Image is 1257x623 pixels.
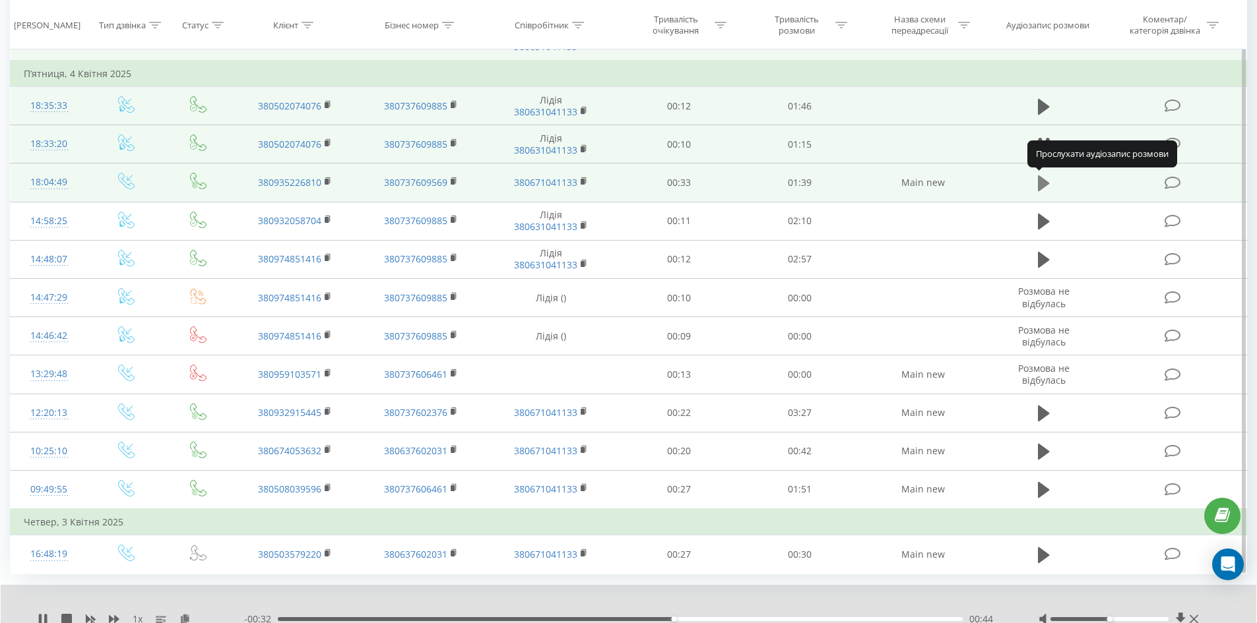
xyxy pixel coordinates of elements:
div: Співробітник [515,19,569,30]
div: Статус [182,19,209,30]
td: 00:22 [619,394,740,432]
td: 00:00 [740,355,860,394]
a: 380502074076 [258,138,321,150]
a: 380737609885 [384,252,447,265]
td: 01:15 [740,125,860,163]
div: Тривалість розмови [761,14,832,36]
a: 380671041133 [514,406,577,419]
a: 380974851416 [258,252,321,265]
div: 18:04:49 [24,169,75,195]
div: Тривалість очікування [641,14,711,36]
div: 14:47:29 [24,285,75,311]
div: Тип дзвінка [99,19,146,30]
a: 380637602031 [384,444,447,457]
a: 380935226810 [258,176,321,189]
td: Лідія [484,202,619,240]
a: 380631041133 [514,258,577,271]
td: Main new [860,432,985,470]
td: Main new [860,355,985,394]
a: 380503579220 [258,548,321,560]
td: 00:33 [619,163,740,202]
a: 380671041133 [514,176,577,189]
td: 03:27 [740,394,860,432]
div: Коментар/категорія дзвінка [1126,14,1204,36]
div: 18:33:20 [24,131,75,157]
div: 14:46:42 [24,323,75,349]
td: 00:27 [619,535,740,574]
td: 01:39 [740,163,860,202]
div: 14:48:07 [24,247,75,272]
td: Лідія () [484,279,619,317]
a: 380737609569 [384,176,447,189]
a: 380637602031 [384,548,447,560]
td: 00:42 [740,432,860,470]
a: 380737609885 [384,330,447,342]
td: Лідія [484,125,619,163]
a: 380932058704 [258,214,321,227]
a: 380737606461 [384,368,447,380]
td: 00:27 [619,470,740,509]
div: Open Intercom Messenger [1212,549,1244,580]
a: 380737602376 [384,406,447,419]
td: 00:00 [740,317,860,355]
td: 00:13 [619,355,740,394]
td: 00:11 [619,202,740,240]
td: 00:00 [740,279,860,317]
a: 380932915445 [258,406,321,419]
td: Четвер, 3 Квітня 2025 [11,509,1247,535]
a: 380974851416 [258,291,321,304]
a: 380502074076 [258,100,321,112]
td: Лідія [484,240,619,278]
td: Лідія () [484,317,619,355]
div: [PERSON_NAME] [14,19,81,30]
a: 380631041133 [514,220,577,233]
td: 00:12 [619,87,740,125]
a: 380737609885 [384,291,447,304]
a: 380737606461 [384,483,447,495]
a: 380671041133 [514,483,577,495]
td: П’ятниця, 4 Квітня 2025 [11,61,1247,87]
span: Розмова не відбулась [1018,285,1070,309]
div: Accessibility label [1107,616,1112,622]
span: Розмова не відбулась [1018,324,1070,348]
div: 14:58:25 [24,208,75,234]
div: 12:20:13 [24,400,75,426]
td: 00:30 [740,535,860,574]
td: 00:20 [619,432,740,470]
div: Назва схеми переадресації [884,14,955,36]
a: 380737609885 [384,214,447,227]
a: 380671041133 [514,444,577,457]
td: 00:10 [619,125,740,163]
a: 380959103571 [258,368,321,380]
div: 18:35:33 [24,93,75,119]
td: Лідія [484,87,619,125]
td: 02:57 [740,240,860,278]
td: 02:10 [740,202,860,240]
div: 10:25:10 [24,438,75,464]
div: Accessibility label [672,616,677,622]
span: Розмова не відбулась [1018,362,1070,386]
div: Аудіозапис розмови [1006,19,1089,30]
a: 380974851416 [258,330,321,342]
div: Клієнт [273,19,298,30]
a: 380631041133 [514,105,577,118]
a: 380508039596 [258,483,321,495]
div: Прослухати аудіозапис розмови [1027,140,1177,167]
td: 01:51 [740,470,860,509]
div: 16:48:19 [24,541,75,567]
td: Main new [860,535,985,574]
div: Бізнес номер [385,19,439,30]
a: 380674053632 [258,444,321,457]
td: Main new [860,470,985,509]
td: 01:46 [740,87,860,125]
a: 380737609885 [384,100,447,112]
td: 00:12 [619,240,740,278]
td: 00:09 [619,317,740,355]
td: Main new [860,394,985,432]
td: 00:10 [619,279,740,317]
a: 380671041133 [514,548,577,560]
td: Main new [860,163,985,202]
div: 09:49:55 [24,477,75,502]
div: 13:29:48 [24,361,75,387]
a: 380737609885 [384,138,447,150]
